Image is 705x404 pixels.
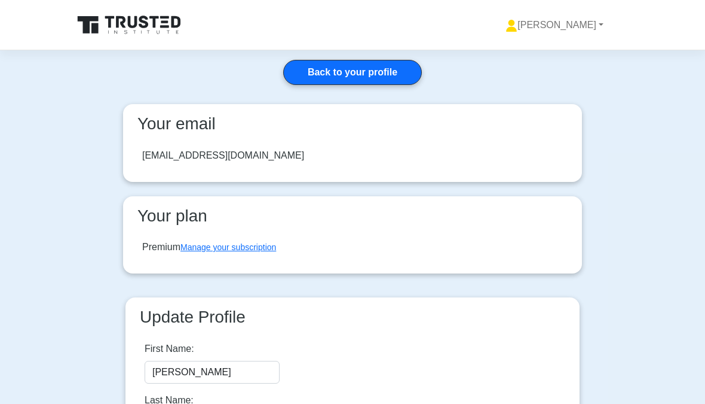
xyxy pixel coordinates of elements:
[142,242,276,252] font: Premium
[142,148,304,163] div: [EMAIL_ADDRESS][DOMAIN_NAME]
[133,206,572,226] h3: Your plan
[283,60,422,85] a: Back to your profile
[517,20,596,30] font: [PERSON_NAME]
[145,342,194,356] label: First Name:
[133,114,572,133] h3: Your email
[135,307,570,327] h3: Update Profile
[477,13,632,37] a: [PERSON_NAME]
[180,242,276,252] a: Manage your subscription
